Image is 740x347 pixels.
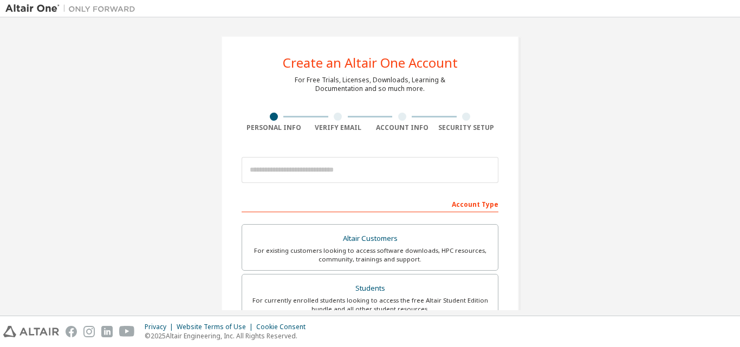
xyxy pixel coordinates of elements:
img: Altair One [5,3,141,14]
img: instagram.svg [83,326,95,337]
div: For existing customers looking to access software downloads, HPC resources, community, trainings ... [249,246,491,264]
div: For currently enrolled students looking to access the free Altair Student Edition bundle and all ... [249,296,491,313]
div: Security Setup [434,123,499,132]
div: Account Info [370,123,434,132]
img: altair_logo.svg [3,326,59,337]
div: Website Terms of Use [177,323,256,331]
div: Students [249,281,491,296]
p: © 2025 Altair Engineering, Inc. All Rights Reserved. [145,331,312,341]
div: Cookie Consent [256,323,312,331]
div: Account Type [242,195,498,212]
div: For Free Trials, Licenses, Downloads, Learning & Documentation and so much more. [295,76,445,93]
img: facebook.svg [66,326,77,337]
div: Verify Email [306,123,371,132]
div: Privacy [145,323,177,331]
div: Create an Altair One Account [283,56,458,69]
div: Personal Info [242,123,306,132]
img: youtube.svg [119,326,135,337]
div: Altair Customers [249,231,491,246]
img: linkedin.svg [101,326,113,337]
